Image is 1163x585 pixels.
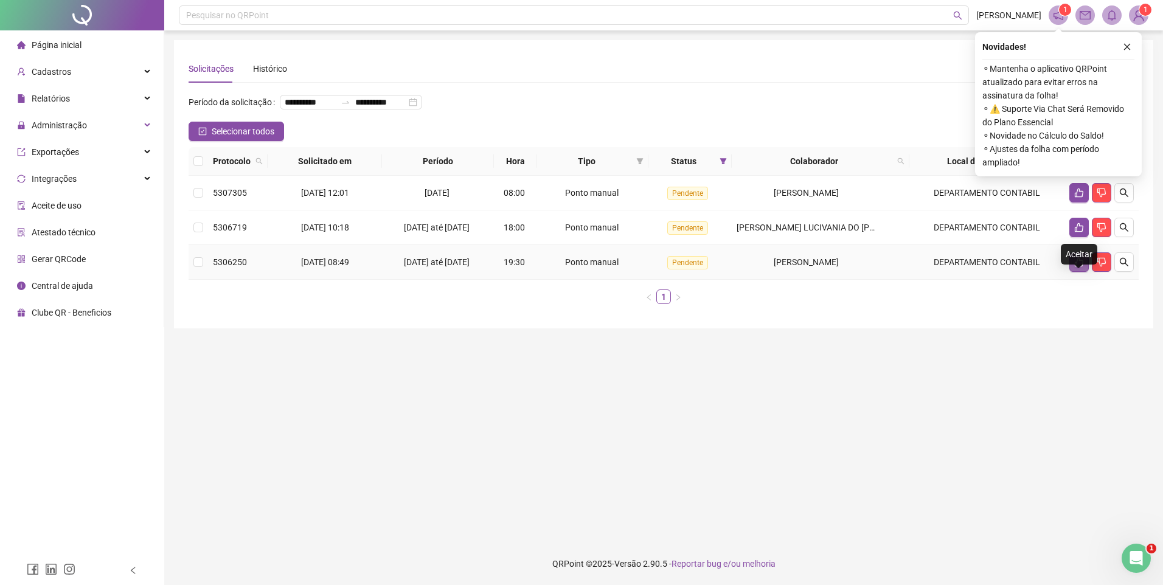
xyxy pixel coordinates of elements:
[982,40,1026,54] span: Novidades !
[667,221,708,235] span: Pendente
[253,152,265,170] span: search
[1144,5,1148,14] span: 1
[45,563,57,575] span: linkedin
[1053,10,1064,21] span: notification
[656,289,671,304] li: 1
[213,257,247,267] span: 5306250
[667,187,708,200] span: Pendente
[1074,188,1084,198] span: like
[301,188,349,198] span: [DATE] 12:01
[653,154,715,168] span: Status
[404,257,470,267] span: [DATE] até [DATE]
[17,41,26,49] span: home
[976,9,1041,22] span: [PERSON_NAME]
[614,559,641,569] span: Versão
[213,154,251,168] span: Protocolo
[737,223,993,232] span: [PERSON_NAME] LUCIVANIA DO [PERSON_NAME] [PERSON_NAME]
[1130,6,1148,24] img: 89982
[675,294,682,301] span: right
[1074,223,1084,232] span: like
[645,294,653,301] span: left
[642,289,656,304] button: left
[565,188,619,198] span: Ponto manual
[1097,223,1106,232] span: dislike
[189,92,280,112] label: Período da solicitação
[1123,43,1131,51] span: close
[895,152,907,170] span: search
[909,210,1064,245] td: DEPARTAMENTO CONTABIL
[642,289,656,304] li: Página anterior
[17,148,26,156] span: export
[268,147,382,176] th: Solicitado em
[565,223,619,232] span: Ponto manual
[32,94,70,103] span: Relatórios
[1122,544,1151,573] iframe: Intercom live chat
[504,257,525,267] span: 19:30
[27,563,39,575] span: facebook
[914,154,1047,168] span: Local de trabalho
[909,176,1064,210] td: DEPARTAMENTO CONTABIL
[504,188,525,198] span: 08:00
[164,542,1163,585] footer: QRPoint © 2025 - 2.90.5 -
[32,254,86,264] span: Gerar QRCode
[32,120,87,130] span: Administração
[341,97,350,107] span: to
[982,62,1134,102] span: ⚬ Mantenha o aplicativo QRPoint atualizado para evitar erros na assinatura da folha!
[774,257,839,267] span: [PERSON_NAME]
[382,147,494,176] th: Período
[17,201,26,210] span: audit
[737,154,892,168] span: Colaborador
[32,67,71,77] span: Cadastros
[301,223,349,232] span: [DATE] 10:18
[301,257,349,267] span: [DATE] 08:49
[213,223,247,232] span: 5306719
[17,175,26,183] span: sync
[1097,188,1106,198] span: dislike
[32,201,82,210] span: Aceite de uso
[667,256,708,269] span: Pendente
[32,308,111,317] span: Clube QR - Beneficios
[1147,544,1156,553] span: 1
[1119,188,1129,198] span: search
[255,157,263,165] span: search
[32,40,82,50] span: Página inicial
[1119,223,1129,232] span: search
[1080,10,1091,21] span: mail
[774,188,839,198] span: [PERSON_NAME]
[720,157,727,165] span: filter
[253,62,287,75] div: Histórico
[504,223,525,232] span: 18:00
[1061,244,1097,265] div: Aceitar
[1139,4,1151,16] sup: Atualize o seu contato no menu Meus Dados
[565,257,619,267] span: Ponto manual
[1063,5,1068,14] span: 1
[32,174,77,184] span: Integrações
[717,152,729,170] span: filter
[672,559,776,569] span: Reportar bug e/ou melhoria
[425,188,450,198] span: [DATE]
[897,157,904,165] span: search
[982,142,1134,169] span: ⚬ Ajustes da folha com período ampliado!
[189,122,284,141] button: Selecionar todos
[198,127,207,136] span: check-square
[213,188,247,198] span: 5307305
[17,255,26,263] span: qrcode
[17,94,26,103] span: file
[1097,257,1106,267] span: dislike
[189,62,234,75] div: Solicitações
[63,563,75,575] span: instagram
[404,223,470,232] span: [DATE] até [DATE]
[341,97,350,107] span: swap-right
[32,281,93,291] span: Central de ajuda
[1106,10,1117,21] span: bell
[17,308,26,317] span: gift
[541,154,631,168] span: Tipo
[32,227,95,237] span: Atestado técnico
[1119,257,1129,267] span: search
[909,245,1064,280] td: DEPARTAMENTO CONTABIL
[17,282,26,290] span: info-circle
[982,129,1134,142] span: ⚬ Novidade no Cálculo do Saldo!
[1059,4,1071,16] sup: 1
[636,157,644,165] span: filter
[494,147,537,176] th: Hora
